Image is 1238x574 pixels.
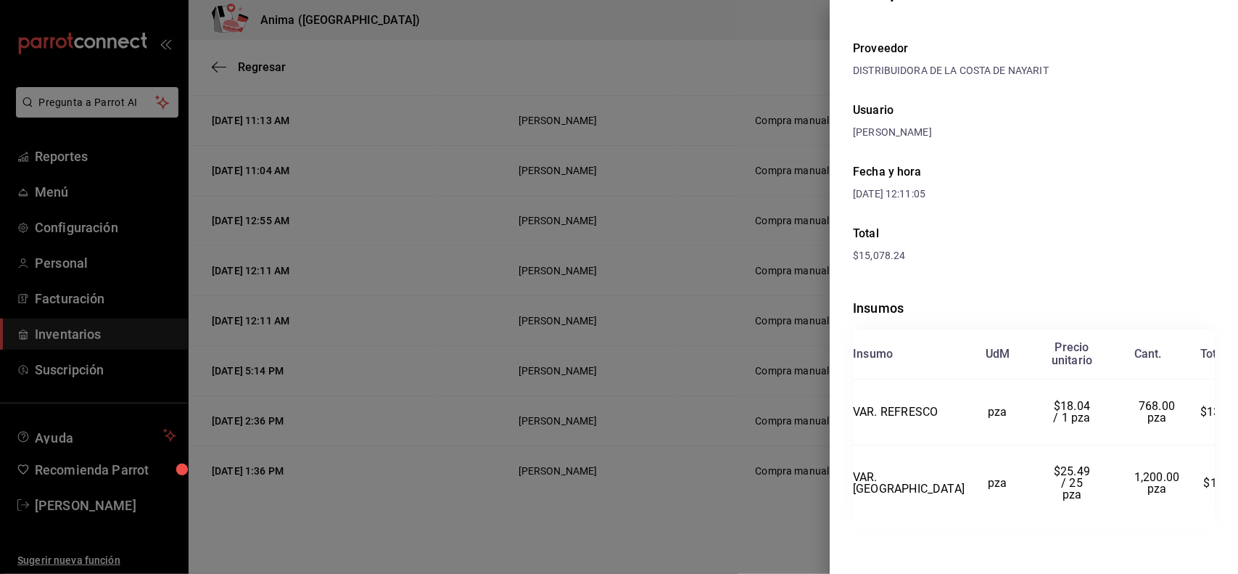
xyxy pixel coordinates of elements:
[853,186,1034,202] div: [DATE] 12:11:05
[853,40,1215,57] div: Proveedor
[853,380,965,446] td: VAR. REFRESCO
[965,445,1031,522] td: pza
[1139,399,1178,425] span: 768.00 pza
[986,348,1010,361] div: UdM
[965,380,1031,446] td: pza
[1052,341,1092,367] div: Precio unitario
[853,445,965,522] td: VAR. [GEOGRAPHIC_DATA]
[853,298,1215,318] div: Insumos
[853,102,1215,119] div: Usuario
[853,163,1034,181] div: Fecha y hora
[1053,399,1093,425] span: $18.04 / 1 pza
[853,63,1215,78] div: DISTRIBUIDORA DE LA COSTA DE NAYARIT
[853,348,893,361] div: Insumo
[1134,348,1162,361] div: Cant.
[1200,348,1226,361] div: Total
[1054,464,1093,501] span: $25.49 / 25 pza
[853,250,905,261] span: $15,078.24
[853,125,1215,140] div: [PERSON_NAME]
[853,225,1215,242] div: Total
[1134,470,1183,496] span: 1,200.00 pza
